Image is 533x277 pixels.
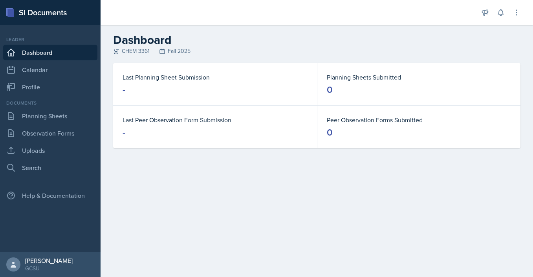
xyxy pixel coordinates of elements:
[327,83,333,96] div: 0
[327,126,333,139] div: 0
[123,72,308,82] dt: Last Planning Sheet Submission
[123,83,125,96] div: -
[3,100,97,107] div: Documents
[113,33,520,47] h2: Dashboard
[3,160,97,176] a: Search
[3,188,97,203] div: Help & Documentation
[3,143,97,158] a: Uploads
[3,45,97,60] a: Dashboard
[25,264,73,272] div: GCSU
[123,126,125,139] div: -
[25,257,73,264] div: [PERSON_NAME]
[327,72,511,82] dt: Planning Sheets Submitted
[3,125,97,141] a: Observation Forms
[327,115,511,125] dt: Peer Observation Forms Submitted
[3,62,97,78] a: Calendar
[113,47,520,55] div: CHEM 3361 Fall 2025
[3,79,97,95] a: Profile
[123,115,308,125] dt: Last Peer Observation Form Submission
[3,108,97,124] a: Planning Sheets
[3,36,97,43] div: Leader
